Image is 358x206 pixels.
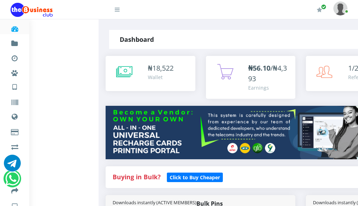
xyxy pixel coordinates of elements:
[5,175,20,187] a: Chat for support
[167,173,223,181] a: Click to Buy Cheaper
[206,56,296,99] a: ₦56.10/₦4,393 Earnings
[11,3,53,17] img: Logo
[152,63,174,73] span: 18,522
[248,63,287,83] span: /₦4,393
[321,4,326,9] span: Renew/Upgrade Subscription
[11,93,19,110] a: Vouchers
[4,160,21,172] a: Chat for support
[113,199,196,206] small: Downloads instantly (ACTIVE MEMBERS)
[11,34,19,51] a: Fund wallet
[148,73,174,81] div: Wallet
[11,49,19,65] a: Transactions
[27,77,86,89] a: Nigerian VTU
[120,35,154,44] strong: Dashboard
[11,107,19,124] a: Data
[248,63,270,73] b: ₦56.10
[333,1,347,15] img: User
[148,63,174,73] div: ₦
[170,174,220,181] b: Click to Buy Cheaper
[11,181,19,198] a: Transfer to Bank
[11,152,19,169] a: Register a Referral
[11,77,19,95] a: VTU
[11,19,19,36] a: Dashboard
[27,88,86,99] a: International VTU
[113,173,161,181] strong: Buying in Bulk?
[11,63,19,80] a: Miscellaneous Payments
[106,56,195,91] a: ₦18,522 Wallet
[11,137,19,154] a: Airtime -2- Cash
[11,122,19,139] a: Cable TV, Electricity
[248,84,289,91] div: Earnings
[317,7,322,13] i: Renew/Upgrade Subscription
